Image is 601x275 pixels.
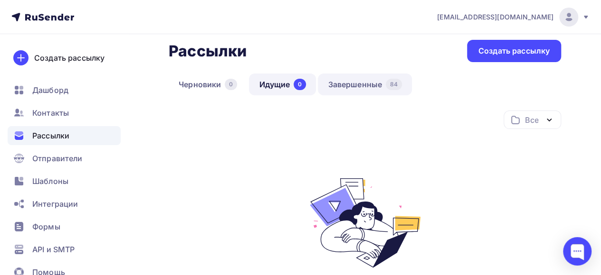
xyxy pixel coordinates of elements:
div: 0 [294,79,306,90]
div: 84 [386,79,402,90]
a: Идущие0 [249,73,316,95]
a: Отправители [8,149,121,168]
a: Шаблоны [8,172,121,191]
button: Все [504,110,561,129]
span: Контакты [32,107,69,119]
h2: Рассылки [169,42,247,61]
span: Рассылки [32,130,69,141]
a: Дашборд [8,81,121,100]
div: Создать рассылку [34,52,105,64]
span: Интеграции [32,198,78,210]
span: [EMAIL_ADDRESS][DOMAIN_NAME] [437,12,553,22]
span: Формы [32,221,60,232]
a: Рассылки [8,126,121,145]
a: Формы [8,217,121,236]
span: API и SMTP [32,244,75,255]
a: Завершенные84 [318,73,412,95]
div: 0 [225,79,237,90]
span: Дашборд [32,84,68,96]
div: Все [525,114,538,126]
div: Создать рассылку [478,46,550,56]
a: [EMAIL_ADDRESS][DOMAIN_NAME] [437,8,590,27]
a: Черновики0 [169,73,247,95]
span: Шаблоны [32,175,68,187]
span: Отправители [32,153,83,164]
a: Контакты [8,103,121,122]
